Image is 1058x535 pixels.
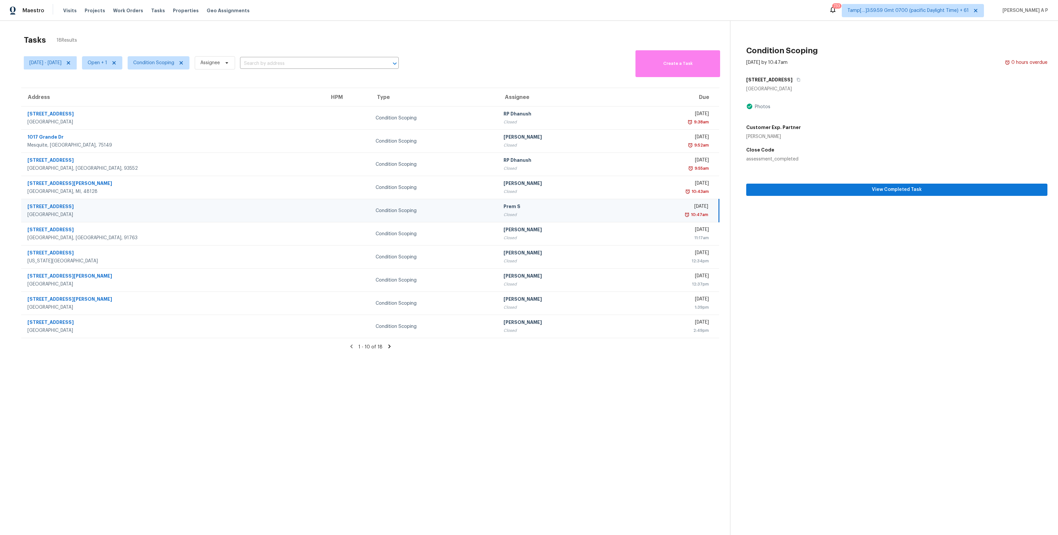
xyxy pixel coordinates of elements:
span: Projects [85,7,105,14]
div: [STREET_ADDRESS] [27,249,319,258]
div: [DATE] [625,296,709,304]
div: Closed [504,188,615,195]
div: RP Dhanush [504,111,615,119]
img: Artifact Present Icon [746,103,753,110]
div: [STREET_ADDRESS] [27,111,319,119]
button: Copy Address [793,74,801,86]
h2: Condition Scoping [746,47,818,54]
div: [DATE] [625,319,709,327]
span: Create a Task [639,60,717,67]
img: Overdue Alarm Icon [684,211,690,218]
div: 11:17am [625,235,709,241]
th: Type [370,88,499,107]
div: Condition Scoping [376,277,493,284]
h2: Tasks [24,37,46,43]
div: [PERSON_NAME] [504,134,615,142]
span: View Completed Task [752,186,1042,194]
h5: Close Code [746,147,1047,153]
button: Create a Task [635,50,720,77]
div: Closed [504,142,615,149]
div: [DATE] [625,249,709,258]
div: Photos [753,104,770,110]
div: Closed [504,119,615,125]
th: HPM [324,88,370,107]
button: Open [390,59,399,68]
div: [DATE] [625,157,709,165]
div: [DATE] [625,226,709,235]
div: RP Dhanush [504,157,615,165]
span: Open + 1 [88,60,107,66]
div: 1017 Grande Dr [27,134,319,142]
div: 0 hours overdue [1010,59,1047,66]
div: [DATE] [625,111,709,119]
img: Overdue Alarm Icon [688,142,693,149]
div: 10:43am [690,188,709,195]
div: Condition Scoping [376,207,493,214]
div: [GEOGRAPHIC_DATA], MI, 48128 [27,188,319,195]
div: [GEOGRAPHIC_DATA] [746,86,1047,92]
div: [GEOGRAPHIC_DATA] [27,119,319,125]
div: [GEOGRAPHIC_DATA] [27,211,319,218]
h5: [STREET_ADDRESS] [746,76,793,83]
div: Condition Scoping [376,161,493,168]
div: [US_STATE][GEOGRAPHIC_DATA] [27,258,319,264]
span: Assignee [200,60,220,66]
div: [PERSON_NAME] [504,319,615,327]
div: 9:55am [693,165,709,172]
div: [PERSON_NAME] [504,249,615,258]
th: Assignee [498,88,620,107]
span: Tasks [151,8,165,13]
span: [PERSON_NAME] A P [1000,7,1048,14]
div: [PERSON_NAME] [746,133,801,140]
div: Closed [504,165,615,172]
span: Maestro [22,7,44,14]
span: Properties [173,7,199,14]
div: Prem S [504,203,615,211]
span: [DATE] - [DATE] [29,60,61,66]
img: Overdue Alarm Icon [687,119,693,125]
div: [PERSON_NAME] [504,226,615,235]
span: Work Orders [113,7,143,14]
div: [GEOGRAPHIC_DATA], [GEOGRAPHIC_DATA], 91763 [27,235,319,241]
button: View Completed Task [746,184,1047,196]
div: [DATE] [625,203,708,211]
div: Condition Scoping [376,323,493,330]
div: Condition Scoping [376,115,493,121]
div: [DATE] [625,180,709,188]
div: [STREET_ADDRESS][PERSON_NAME] [27,273,319,281]
div: [DATE] by 10:47am [746,59,788,66]
div: [STREET_ADDRESS] [27,226,319,235]
div: [GEOGRAPHIC_DATA], [GEOGRAPHIC_DATA], 93552 [27,165,319,172]
div: Condition Scoping [376,138,493,145]
div: assessment_completed [746,156,1047,162]
th: Address [21,88,324,107]
div: [STREET_ADDRESS] [27,319,319,327]
div: Closed [504,281,615,288]
div: 12:37pm [625,281,709,288]
div: 9:52am [693,142,709,149]
span: Geo Assignments [207,7,250,14]
span: Visits [63,7,77,14]
div: [DATE] [625,273,709,281]
div: 10:47am [690,211,708,218]
div: Closed [504,327,615,334]
div: [STREET_ADDRESS][PERSON_NAME] [27,180,319,188]
div: Condition Scoping [376,184,493,191]
div: Condition Scoping [376,300,493,307]
div: [DATE] [625,134,709,142]
div: [GEOGRAPHIC_DATA] [27,304,319,311]
div: 9:38am [693,119,709,125]
span: Tamp[…]3:59:59 Gmt 0700 (pacific Daylight Time) + 61 [847,7,969,14]
div: [PERSON_NAME] [504,296,615,304]
div: [PERSON_NAME] [504,180,615,188]
div: 733 [834,3,840,9]
input: Search by address [240,59,380,69]
div: Condition Scoping [376,254,493,260]
span: 1 - 10 of 18 [358,345,383,349]
div: Closed [504,258,615,264]
div: [PERSON_NAME] [504,273,615,281]
img: Overdue Alarm Icon [685,188,690,195]
div: Closed [504,235,615,241]
div: Closed [504,211,615,218]
div: 12:34pm [625,258,709,264]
